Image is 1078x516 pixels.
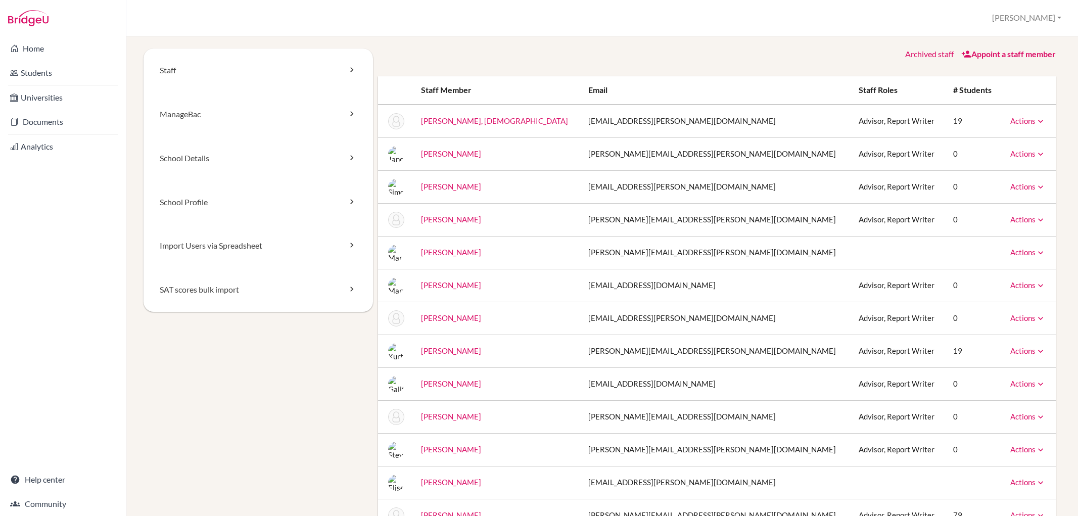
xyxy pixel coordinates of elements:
[1010,248,1046,257] a: Actions
[2,38,124,59] a: Home
[580,203,851,236] td: [PERSON_NAME][EMAIL_ADDRESS][PERSON_NAME][DOMAIN_NAME]
[851,137,945,170] td: Advisor, Report Writer
[421,182,481,191] a: [PERSON_NAME]
[945,137,1001,170] td: 0
[851,203,945,236] td: Advisor, Report Writer
[421,116,568,125] a: [PERSON_NAME], [DEMOGRAPHIC_DATA]
[851,400,945,433] td: Advisor, Report Writer
[2,136,124,157] a: Analytics
[851,105,945,138] td: Advisor, Report Writer
[851,76,945,105] th: Staff roles
[961,49,1056,59] a: Appoint a staff member
[388,212,404,228] img: Erika Crossley
[421,215,481,224] a: [PERSON_NAME]
[421,346,481,355] a: [PERSON_NAME]
[2,494,124,514] a: Community
[851,335,945,367] td: Advisor, Report Writer
[388,179,404,195] img: Simon Brodie
[144,136,373,180] a: School Details
[2,87,124,108] a: Universities
[1010,379,1046,388] a: Actions
[945,335,1001,367] td: 19
[945,203,1001,236] td: 0
[851,269,945,302] td: Advisor, Report Writer
[144,92,373,136] a: ManageBac
[421,313,481,322] a: [PERSON_NAME]
[388,245,404,261] img: Marcea Eckhardt
[388,343,404,359] img: Kurt Garbe
[1010,149,1046,158] a: Actions
[388,310,404,326] img: Chelsea Gant
[580,335,851,367] td: [PERSON_NAME][EMAIL_ADDRESS][PERSON_NAME][DOMAIN_NAME]
[945,400,1001,433] td: 0
[1010,280,1046,290] a: Actions
[421,149,481,158] a: [PERSON_NAME]
[580,400,851,433] td: [PERSON_NAME][EMAIL_ADDRESS][DOMAIN_NAME]
[2,112,124,132] a: Documents
[580,367,851,400] td: [EMAIL_ADDRESS][DOMAIN_NAME]
[144,180,373,224] a: School Profile
[1010,346,1046,355] a: Actions
[580,76,851,105] th: Email
[580,137,851,170] td: [PERSON_NAME][EMAIL_ADDRESS][PERSON_NAME][DOMAIN_NAME]
[580,433,851,466] td: [PERSON_NAME][EMAIL_ADDRESS][PERSON_NAME][DOMAIN_NAME]
[421,445,481,454] a: [PERSON_NAME]
[8,10,49,26] img: Bridge-U
[388,376,404,392] img: Galit Geron
[2,63,124,83] a: Students
[580,170,851,203] td: [EMAIL_ADDRESS][PERSON_NAME][DOMAIN_NAME]
[1010,478,1046,487] a: Actions
[388,277,404,294] img: Maryam Ferdosi
[421,280,481,290] a: [PERSON_NAME]
[413,76,580,105] th: Staff member
[945,433,1001,466] td: 0
[580,269,851,302] td: [EMAIL_ADDRESS][DOMAIN_NAME]
[945,367,1001,400] td: 0
[945,105,1001,138] td: 19
[1010,445,1046,454] a: Actions
[1010,215,1046,224] a: Actions
[580,302,851,335] td: [EMAIL_ADDRESS][PERSON_NAME][DOMAIN_NAME]
[945,269,1001,302] td: 0
[144,49,373,92] a: Staff
[421,478,481,487] a: [PERSON_NAME]
[905,49,954,59] a: Archived staff
[1010,412,1046,421] a: Actions
[945,170,1001,203] td: 0
[851,170,945,203] td: Advisor, Report Writer
[851,433,945,466] td: Advisor, Report Writer
[388,442,404,458] img: Steven Gregory
[945,302,1001,335] td: 0
[2,470,124,490] a: Help center
[580,466,851,499] td: [EMAIL_ADDRESS][PERSON_NAME][DOMAIN_NAME]
[851,302,945,335] td: Advisor, Report Writer
[388,475,404,491] img: Elise Hauer
[421,379,481,388] a: [PERSON_NAME]
[1010,313,1046,322] a: Actions
[851,367,945,400] td: Advisor, Report Writer
[580,236,851,269] td: [PERSON_NAME][EMAIL_ADDRESS][PERSON_NAME][DOMAIN_NAME]
[421,412,481,421] a: [PERSON_NAME]
[388,146,404,162] img: Jane Barker
[421,248,481,257] a: [PERSON_NAME]
[988,9,1066,27] button: [PERSON_NAME]
[144,224,373,268] a: Import Users via Spreadsheet
[388,409,404,425] img: Sebastian Goeritz
[1010,116,1046,125] a: Actions
[144,268,373,312] a: SAT scores bulk import
[388,113,404,129] img: German Alvarez
[580,105,851,138] td: [EMAIL_ADDRESS][PERSON_NAME][DOMAIN_NAME]
[945,76,1001,105] th: # students
[1010,182,1046,191] a: Actions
